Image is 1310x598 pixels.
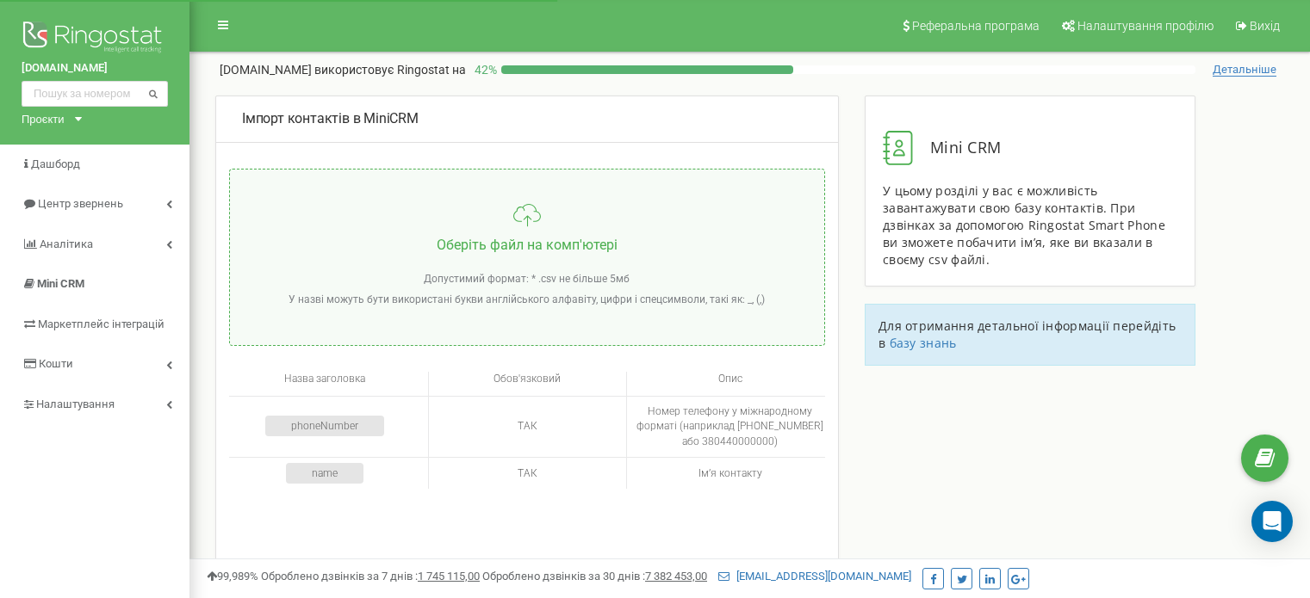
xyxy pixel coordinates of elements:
[883,131,1177,165] div: Mini CRM
[1251,501,1293,542] div: Open Intercom Messenger
[22,111,65,127] div: Проєкти
[718,570,911,583] a: [EMAIL_ADDRESS][DOMAIN_NAME]
[37,277,84,290] span: Mini CRM
[38,197,123,210] span: Центр звернень
[22,60,168,77] a: [DOMAIN_NAME]
[518,420,537,432] span: ТАК
[40,237,93,250] span: Аналiтика
[698,467,762,479] span: Імʼя контакту
[207,570,258,583] span: 99,989%
[265,416,384,436] div: phoneNumber
[636,405,823,447] span: Номер телефону у міжнародному форматі (наприклад [PHONE_NUMBER] або 380440000000)
[883,182,1165,268] span: У цьому розділі у вас є можливість завантажувати свою базу контактів. При дзвінках за допомогою R...
[1213,63,1276,77] span: Детальніше
[1250,19,1280,33] span: Вихід
[36,398,115,410] span: Налаштування
[482,570,707,583] span: Оброблено дзвінків за 30 днів :
[466,61,501,78] p: 42 %
[518,467,537,479] span: ТАК
[22,17,168,60] img: Ringostat logo
[645,570,707,583] u: 7 382 453,00
[890,335,957,351] a: базу знань
[494,373,561,385] span: Обов'язковий
[284,373,365,385] span: Назва заголовка
[261,570,480,583] span: Оброблено дзвінків за 7 днів :
[22,81,168,107] input: Пошук за номером
[1077,19,1214,33] span: Налаштування профілю
[879,317,1176,351] span: Для отримання детальної інформації перейдіть в
[912,19,1040,33] span: Реферальна програма
[286,463,363,484] div: name
[38,317,165,330] span: Маркетплейс інтеграцій
[31,157,80,170] span: Дашборд
[39,357,73,370] span: Кошти
[242,110,419,126] span: Імпорт контактів в MiniCRM
[220,61,466,78] p: [DOMAIN_NAME]
[314,63,466,77] span: використовує Ringostat на
[718,373,742,385] span: Опис
[418,570,480,583] u: 1 745 115,00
